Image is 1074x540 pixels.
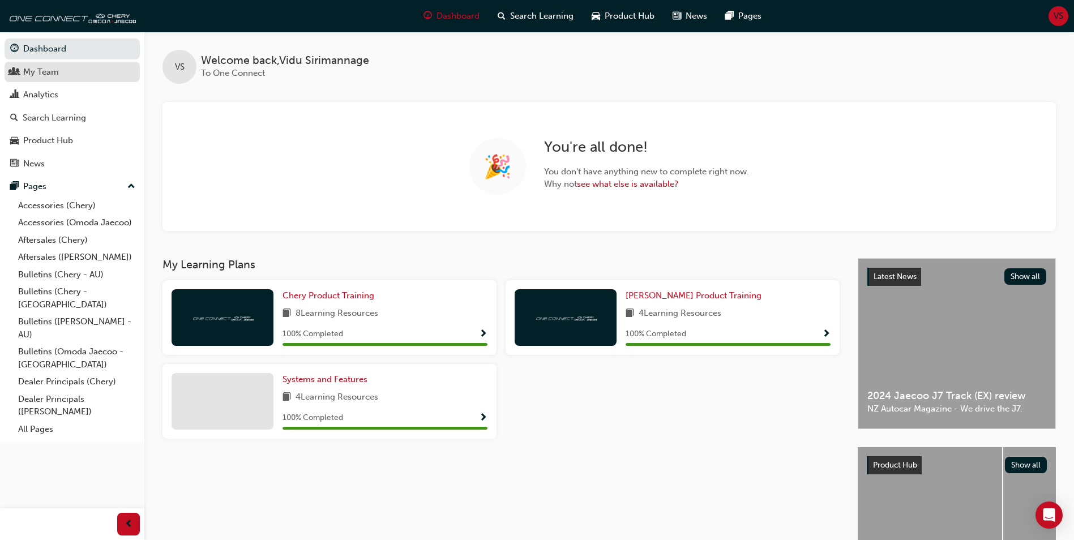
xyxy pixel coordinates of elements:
[14,248,140,266] a: Aftersales ([PERSON_NAME])
[867,456,1047,474] a: Product HubShow all
[738,10,761,23] span: Pages
[296,391,378,405] span: 4 Learning Resources
[14,373,140,391] a: Dealer Principals (Chery)
[5,153,140,174] a: News
[725,9,734,23] span: pages-icon
[498,9,506,23] span: search-icon
[873,460,917,470] span: Product Hub
[479,327,487,341] button: Show Progress
[479,329,487,340] span: Show Progress
[283,289,379,302] a: Chery Product Training
[23,180,46,193] div: Pages
[534,312,597,323] img: oneconnect
[577,179,678,189] a: see what else is available?
[5,84,140,105] a: Analytics
[14,421,140,438] a: All Pages
[479,413,487,423] span: Show Progress
[716,5,771,28] a: pages-iconPages
[14,197,140,215] a: Accessories (Chery)
[14,232,140,249] a: Aftersales (Chery)
[14,391,140,421] a: Dealer Principals ([PERSON_NAME])
[283,391,291,405] span: book-icon
[283,412,343,425] span: 100 % Completed
[605,10,654,23] span: Product Hub
[201,54,369,67] span: Welcome back , Vidu Sirimannage
[283,290,374,301] span: Chery Product Training
[1005,457,1047,473] button: Show all
[626,289,766,302] a: [PERSON_NAME] Product Training
[822,329,831,340] span: Show Progress
[1054,10,1063,23] span: VS
[686,10,707,23] span: News
[10,90,19,100] span: chart-icon
[5,108,140,128] a: Search Learning
[162,258,840,271] h3: My Learning Plans
[1036,502,1063,529] div: Open Intercom Messenger
[14,343,140,373] a: Bulletins (Omoda Jaecoo - [GEOGRAPHIC_DATA])
[5,176,140,197] button: Pages
[10,159,19,169] span: news-icon
[483,160,512,173] span: 🎉
[23,134,73,147] div: Product Hub
[544,138,749,156] h2: You ' re all done!
[544,165,749,178] span: You don ' t have anything new to complete right now.
[664,5,716,28] a: news-iconNews
[6,5,136,27] img: oneconnect
[822,327,831,341] button: Show Progress
[14,313,140,343] a: Bulletins ([PERSON_NAME] - AU)
[626,307,634,321] span: book-icon
[626,290,761,301] span: [PERSON_NAME] Product Training
[858,258,1056,429] a: Latest NewsShow all2024 Jaecoo J7 Track (EX) reviewNZ Autocar Magazine - We drive the J7.
[283,328,343,341] span: 100 % Completed
[175,61,185,74] span: VS
[673,9,681,23] span: news-icon
[23,112,86,125] div: Search Learning
[437,10,480,23] span: Dashboard
[423,9,432,23] span: guage-icon
[510,10,574,23] span: Search Learning
[626,328,686,341] span: 100 % Completed
[23,157,45,170] div: News
[10,136,19,146] span: car-icon
[5,38,140,59] a: Dashboard
[1004,268,1047,285] button: Show all
[283,307,291,321] span: book-icon
[125,517,133,532] span: prev-icon
[191,312,254,323] img: oneconnect
[10,44,19,54] span: guage-icon
[479,411,487,425] button: Show Progress
[14,266,140,284] a: Bulletins (Chery - AU)
[1049,6,1068,26] button: VS
[414,5,489,28] a: guage-iconDashboard
[14,283,140,313] a: Bulletins (Chery - [GEOGRAPHIC_DATA])
[10,113,18,123] span: search-icon
[867,389,1046,402] span: 2024 Jaecoo J7 Track (EX) review
[489,5,583,28] a: search-iconSearch Learning
[867,268,1046,286] a: Latest NewsShow all
[23,88,58,101] div: Analytics
[583,5,664,28] a: car-iconProduct Hub
[14,214,140,232] a: Accessories (Omoda Jaecoo)
[874,272,917,281] span: Latest News
[544,178,749,191] span: Why not
[283,373,372,386] a: Systems and Features
[10,67,19,78] span: people-icon
[5,36,140,176] button: DashboardMy TeamAnalyticsSearch LearningProduct HubNews
[23,66,59,79] div: My Team
[296,307,378,321] span: 8 Learning Resources
[592,9,600,23] span: car-icon
[867,402,1046,415] span: NZ Autocar Magazine - We drive the J7.
[639,307,721,321] span: 4 Learning Resources
[127,179,135,194] span: up-icon
[5,130,140,151] a: Product Hub
[10,182,19,192] span: pages-icon
[283,374,367,384] span: Systems and Features
[201,68,265,78] span: To One Connect
[5,62,140,83] a: My Team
